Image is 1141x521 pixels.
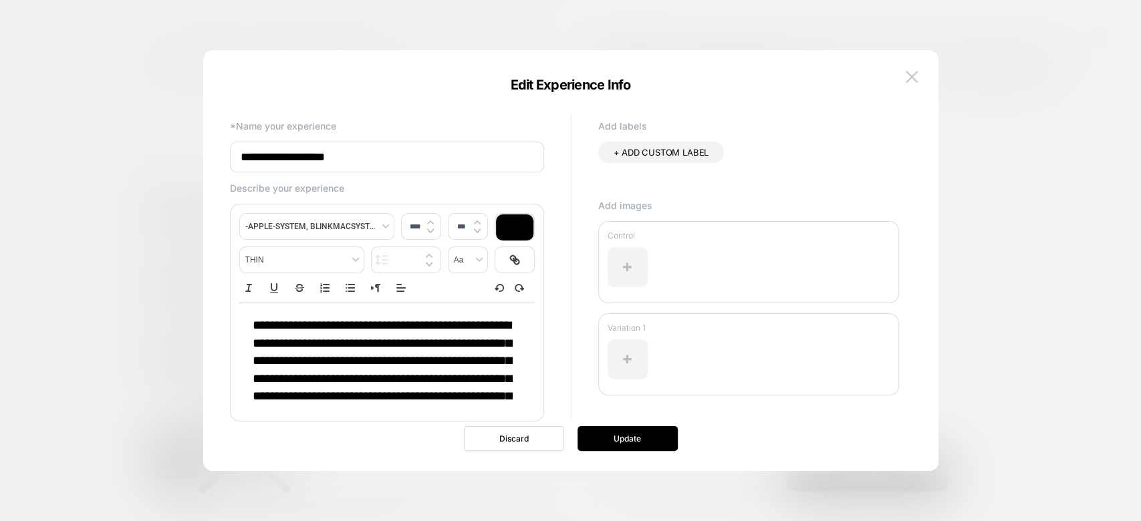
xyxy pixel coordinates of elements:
[608,323,890,333] p: Variation 1
[11,394,53,437] iframe: Button to launch messaging window
[240,214,394,239] span: font
[449,247,487,273] span: transform
[239,280,258,296] button: Italic
[598,200,899,211] p: Add images
[265,280,283,296] button: Underline
[474,220,481,225] img: up
[240,247,364,273] span: fontWeight
[614,147,709,158] span: + ADD CUSTOM LABEL
[426,253,432,258] img: up
[366,280,385,296] button: Right to Left
[578,426,678,451] button: Update
[464,426,564,451] button: Discard
[598,120,899,132] p: Add labels
[341,280,360,296] button: Bullet list
[230,182,544,194] p: Describe your experience
[906,71,918,82] img: close
[426,262,432,267] img: down
[375,254,388,265] img: line height
[427,228,434,234] img: down
[290,280,309,296] button: Strike
[474,228,481,234] img: down
[608,230,890,240] p: Control
[392,280,410,296] span: Align
[315,280,334,296] button: Ordered list
[427,220,434,225] img: up
[230,120,544,132] p: *Name your experience
[157,3,261,13] span: Free UK Shipping over £40
[511,77,631,93] span: Edit Experience Info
